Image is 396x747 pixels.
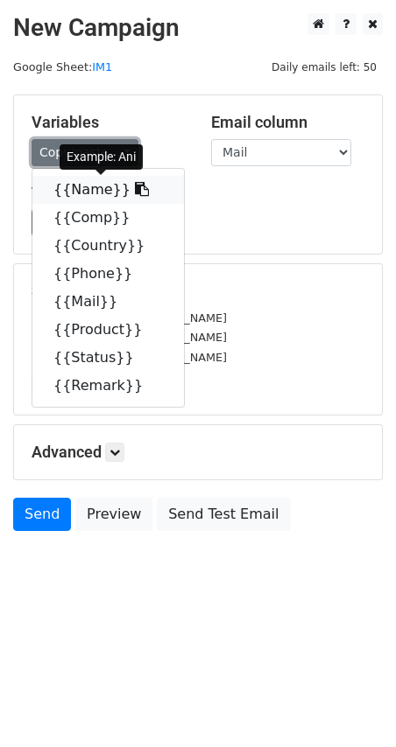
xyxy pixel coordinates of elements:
[265,58,383,77] span: Daily emails left: 50
[32,316,184,344] a: {{Product}}
[32,204,184,232] a: {{Comp}}
[92,60,112,73] a: IM1
[13,498,71,531] a: Send
[32,288,184,316] a: {{Mail}}
[32,311,227,325] small: [EMAIL_ADDRESS][DOMAIN_NAME]
[32,372,184,400] a: {{Remark}}
[13,60,112,73] small: Google Sheet:
[13,13,383,43] h2: New Campaign
[157,498,290,531] a: Send Test Email
[60,144,143,170] div: Example: Ani
[32,232,184,260] a: {{Country}}
[32,282,364,301] h5: 35 Recipients
[211,113,364,132] h5: Email column
[32,351,227,364] small: [EMAIL_ADDRESS][DOMAIN_NAME]
[32,139,138,166] a: Copy/paste...
[32,176,184,204] a: {{Name}}
[32,344,184,372] a: {{Status}}
[75,498,152,531] a: Preview
[32,331,227,344] small: [EMAIL_ADDRESS][DOMAIN_NAME]
[265,60,383,73] a: Daily emails left: 50
[32,260,184,288] a: {{Phone}}
[32,443,364,462] h5: Advanced
[308,663,396,747] iframe: Chat Widget
[32,113,185,132] h5: Variables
